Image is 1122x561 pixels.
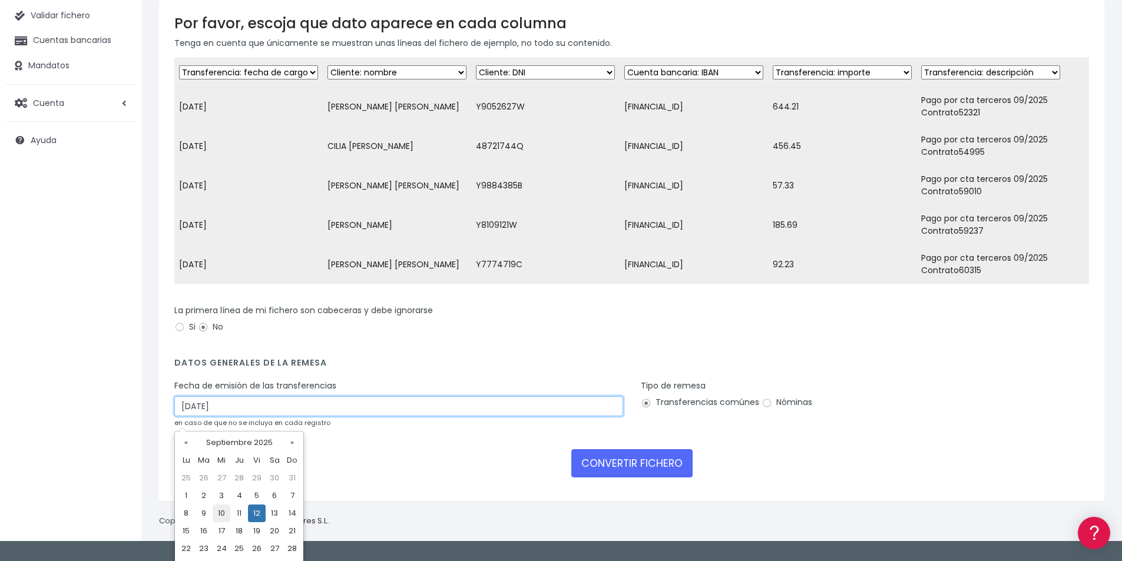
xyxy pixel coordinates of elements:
td: [FINANCIAL_ID] [620,205,768,245]
td: 7 [283,487,301,504]
td: 11 [230,504,248,522]
a: API [12,301,224,319]
td: 25 [230,540,248,557]
td: Pago por cta terceros 09/2025 Contrato60315 [916,245,1089,284]
small: en caso de que no se incluya en cada registro [174,418,330,427]
td: Pago por cta terceros 09/2025 Contrato59010 [916,166,1089,205]
td: [FINANCIAL_ID] [620,87,768,127]
td: Y7774719C [471,245,620,284]
div: Convertir ficheros [12,130,224,141]
h4: Datos generales de la remesa [174,358,1089,374]
td: 644.21 [768,87,916,127]
td: 20 [266,522,283,540]
td: 4 [230,487,248,504]
div: Facturación [12,234,224,245]
a: Información general [12,100,224,118]
td: 14 [283,504,301,522]
p: Copyright © 2025 . [159,515,330,527]
td: 24 [213,540,230,557]
td: CILIA [PERSON_NAME] [323,127,471,166]
td: 9 [195,504,213,522]
td: 16 [195,522,213,540]
th: » [283,434,301,452]
td: Y9884385B [471,166,620,205]
td: 28 [283,540,301,557]
a: Cuentas bancarias [6,28,135,53]
th: Vi [248,452,266,469]
th: Septiembre 2025 [195,434,283,452]
th: Ma [195,452,213,469]
td: 1 [177,487,195,504]
td: Y8109121W [471,205,620,245]
td: 2 [195,487,213,504]
a: POWERED BY ENCHANT [162,339,227,350]
div: Programadores [12,283,224,294]
td: 29 [248,469,266,487]
td: 25 [177,469,195,487]
td: 22 [177,540,195,557]
h3: Por favor, escoja que dato aparece en cada columna [174,15,1089,32]
td: 19 [248,522,266,540]
td: Pago por cta terceros 09/2025 Contrato59237 [916,205,1089,245]
a: Videotutoriales [12,185,224,204]
td: 5 [248,487,266,504]
th: Lu [177,452,195,469]
th: Do [283,452,301,469]
td: Y9052627W [471,87,620,127]
label: Nóminas [762,396,812,409]
td: [DATE] [174,166,323,205]
a: Problemas habituales [12,167,224,185]
label: Transferencias comúnes [641,396,759,409]
td: [DATE] [174,205,323,245]
td: [FINANCIAL_ID] [620,245,768,284]
label: Tipo de remesa [641,380,706,392]
td: [PERSON_NAME] [PERSON_NAME] [323,87,471,127]
td: 27 [266,540,283,557]
td: 10 [213,504,230,522]
td: 48721744Q [471,127,620,166]
td: 185.69 [768,205,916,245]
td: [DATE] [174,245,323,284]
a: General [12,253,224,271]
label: Si [174,321,196,333]
a: Validar fichero [6,4,135,28]
span: Cuenta [33,97,64,108]
a: Formatos [12,149,224,167]
label: La primera línea de mi fichero son cabeceras y debe ignorarse [174,304,433,317]
td: 8 [177,504,195,522]
td: 15 [177,522,195,540]
td: [PERSON_NAME] [323,205,471,245]
td: [FINANCIAL_ID] [620,127,768,166]
p: Tenga en cuenta que únicamente se muestran unas líneas del fichero de ejemplo, no todo su contenido. [174,36,1089,49]
td: [FINANCIAL_ID] [620,166,768,205]
td: [PERSON_NAME] [PERSON_NAME] [323,166,471,205]
td: 23 [195,540,213,557]
button: CONVERTIR FICHERO [571,449,693,477]
td: 18 [230,522,248,540]
td: 26 [248,540,266,557]
td: 17 [213,522,230,540]
td: 3 [213,487,230,504]
button: Contáctanos [12,315,224,336]
td: 456.45 [768,127,916,166]
th: Mi [213,452,230,469]
a: Cuenta [6,91,135,115]
label: No [198,321,223,333]
td: 92.23 [768,245,916,284]
td: [DATE] [174,127,323,166]
td: 12 [248,504,266,522]
td: 21 [283,522,301,540]
td: 13 [266,504,283,522]
a: Mandatos [6,54,135,78]
td: 31 [283,469,301,487]
td: Pago por cta terceros 09/2025 Contrato52321 [916,87,1089,127]
td: 30 [266,469,283,487]
label: Fecha de emisión de las transferencias [174,380,336,392]
td: [PERSON_NAME] [PERSON_NAME] [323,245,471,284]
td: 27 [213,469,230,487]
td: [DATE] [174,87,323,127]
a: Perfiles de empresas [12,204,224,222]
td: Pago por cta terceros 09/2025 Contrato54995 [916,127,1089,166]
td: 28 [230,469,248,487]
div: Información general [12,82,224,93]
